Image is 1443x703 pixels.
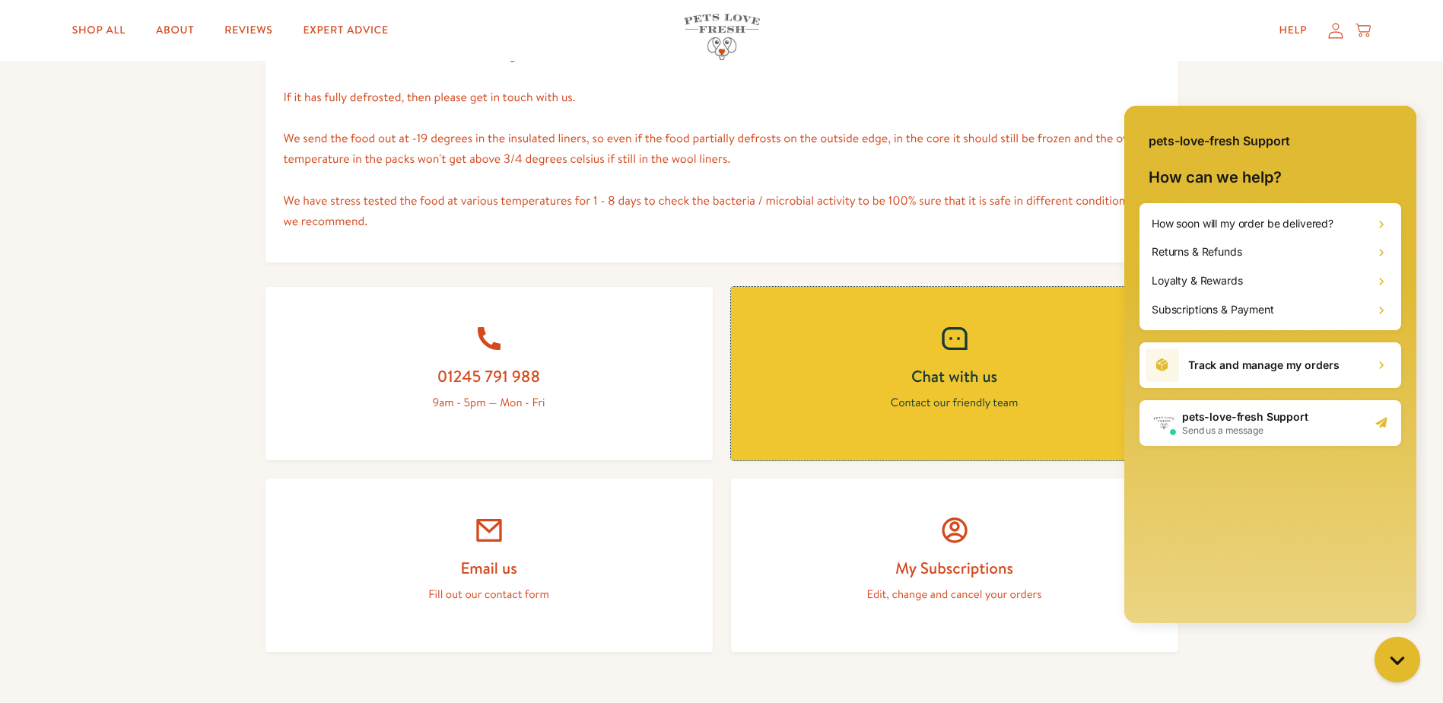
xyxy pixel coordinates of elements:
iframe: Gorgias live chat window [1113,98,1428,635]
h2: My Subscriptions [768,558,1142,578]
a: Expert Advice [291,15,401,46]
h2: Email us [302,558,676,578]
a: Email us Fill out our contact form [265,479,713,652]
img: Pets Love Fresh [684,14,760,60]
a: My Subscriptions Edit, change and cancel your orders [731,479,1178,652]
p: 9am - 5pm — Mon - Fri [302,393,676,412]
a: Help [1267,15,1319,46]
h2: Chat with us [768,366,1142,386]
p: Fill out our contact form [302,584,676,604]
a: About [144,15,206,46]
a: 01245 791 988 9am - 5pm — Mon - Fri [265,287,713,460]
a: Shop All [60,15,138,46]
p: Contact our friendly team [768,393,1142,412]
a: Chat with us Contact our friendly team [731,287,1178,460]
p: Edit, change and cancel your orders [768,584,1142,604]
p: If the food is partially frozen on arrival (i.e. partially defrosted) it is still 100% fine to fr... [284,25,1160,232]
a: Reviews [212,15,284,46]
iframe: Gorgias live chat messenger [1367,631,1428,688]
h2: 01245 791 988 [302,366,676,386]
